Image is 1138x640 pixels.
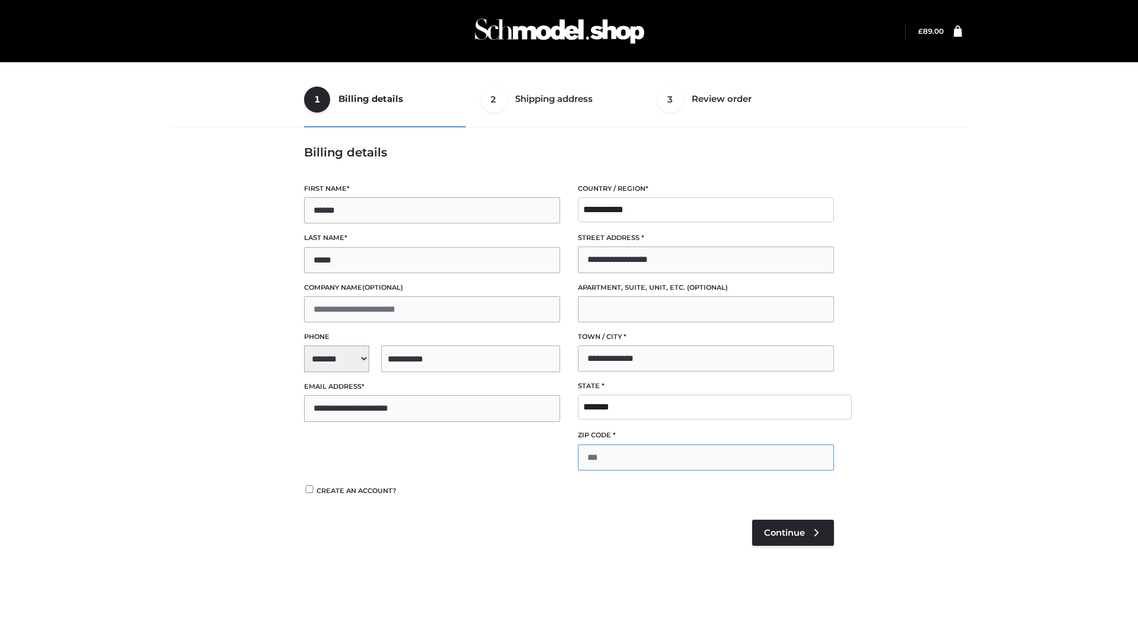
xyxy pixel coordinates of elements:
label: Company name [304,282,560,293]
a: £89.00 [918,27,944,36]
label: Country / Region [578,183,834,194]
img: Schmodel Admin 964 [471,8,648,55]
label: Phone [304,331,560,343]
span: Continue [764,527,805,538]
label: ZIP Code [578,430,834,441]
span: Create an account? [317,487,397,495]
label: State [578,380,834,392]
a: Continue [752,520,834,546]
h3: Billing details [304,145,834,159]
label: Last name [304,232,560,244]
label: First name [304,183,560,194]
label: Street address [578,232,834,244]
bdi: 89.00 [918,27,944,36]
span: (optional) [362,283,403,292]
label: Apartment, suite, unit, etc. [578,282,834,293]
input: Create an account? [304,485,315,493]
label: Town / City [578,331,834,343]
span: (optional) [687,283,728,292]
label: Email address [304,381,560,392]
span: £ [918,27,923,36]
